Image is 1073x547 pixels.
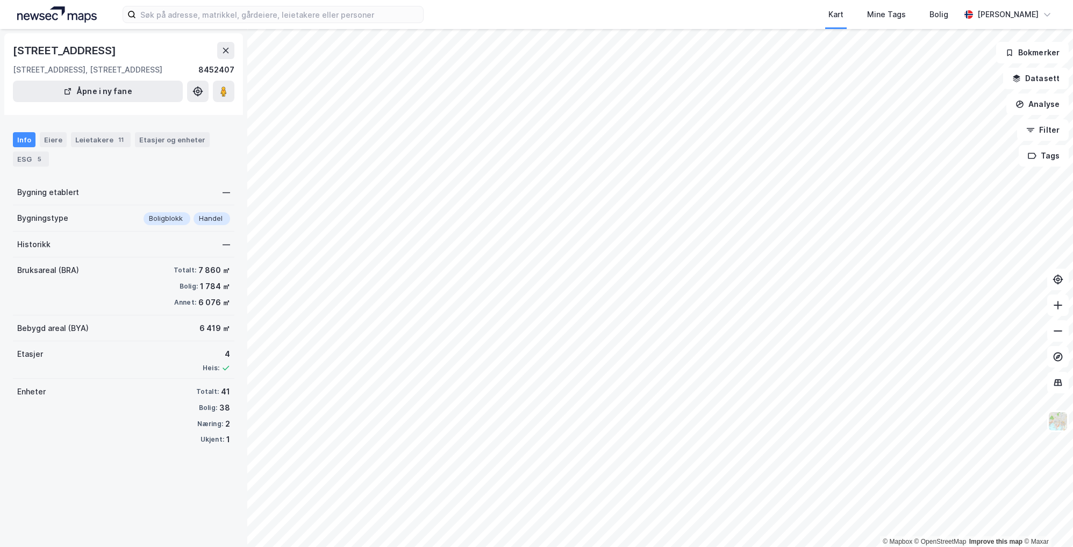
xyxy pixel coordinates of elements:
[929,8,948,21] div: Bolig
[17,238,51,251] div: Historikk
[13,132,35,147] div: Info
[200,280,230,293] div: 1 784 ㎡
[13,63,162,76] div: [STREET_ADDRESS], [STREET_ADDRESS]
[221,385,230,398] div: 41
[17,348,43,361] div: Etasjer
[199,404,217,412] div: Bolig:
[867,8,906,21] div: Mine Tags
[180,282,198,291] div: Bolig:
[139,135,205,145] div: Etasjer og enheter
[198,296,230,309] div: 6 076 ㎡
[883,538,912,545] a: Mapbox
[17,212,68,225] div: Bygningstype
[996,42,1069,63] button: Bokmerker
[34,154,45,164] div: 5
[198,264,230,277] div: 7 860 ㎡
[1019,495,1073,547] div: Kontrollprogram for chat
[828,8,843,21] div: Kart
[199,322,230,335] div: 6 419 ㎡
[13,152,49,167] div: ESG
[17,385,46,398] div: Enheter
[40,132,67,147] div: Eiere
[13,42,118,59] div: [STREET_ADDRESS]
[1006,93,1069,115] button: Analyse
[226,433,230,446] div: 1
[977,8,1039,21] div: [PERSON_NAME]
[13,81,183,102] button: Åpne i ny fane
[17,186,79,199] div: Bygning etablert
[197,420,223,428] div: Næring:
[1003,68,1069,89] button: Datasett
[116,134,126,145] div: 11
[196,387,219,396] div: Totalt:
[1048,411,1068,431] img: Z
[17,6,97,23] img: logo.a4113a55bc3d86da70a041830d287a7e.svg
[223,238,230,251] div: —
[969,538,1022,545] a: Improve this map
[174,298,196,307] div: Annet:
[225,418,230,430] div: 2
[136,6,423,23] input: Søk på adresse, matrikkel, gårdeiere, leietakere eller personer
[914,538,967,545] a: OpenStreetMap
[174,266,196,275] div: Totalt:
[223,186,230,199] div: —
[201,435,224,444] div: Ukjent:
[1019,495,1073,547] iframe: Chat Widget
[71,132,131,147] div: Leietakere
[203,364,219,372] div: Heis:
[198,63,234,76] div: 8452407
[203,348,230,361] div: 4
[17,264,79,277] div: Bruksareal (BRA)
[1019,145,1069,167] button: Tags
[219,401,230,414] div: 38
[17,322,89,335] div: Bebygd areal (BYA)
[1017,119,1069,141] button: Filter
